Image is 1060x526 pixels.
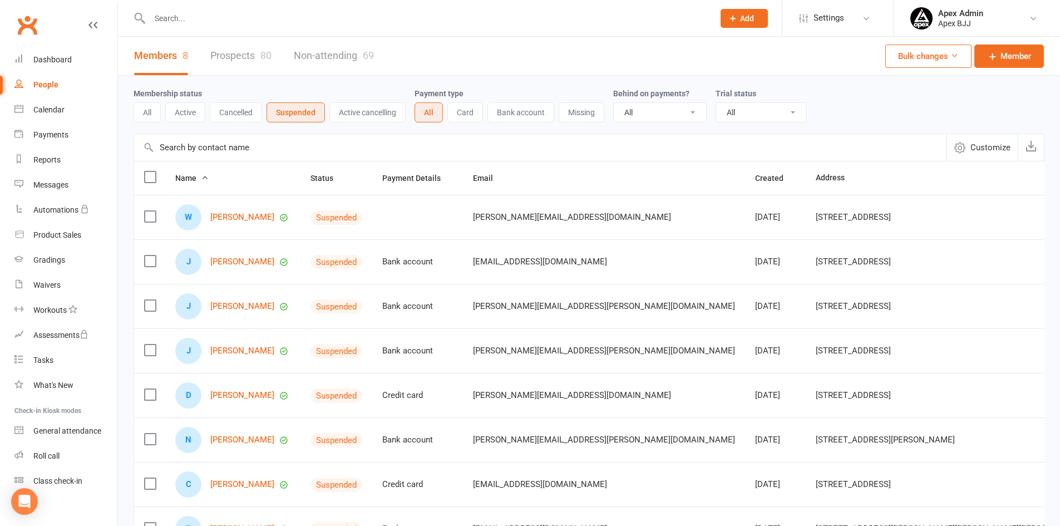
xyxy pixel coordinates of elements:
div: Daniel [175,382,201,409]
a: [PERSON_NAME] [210,391,274,400]
div: Suspended [310,210,362,225]
a: Tasks [14,348,117,373]
a: [PERSON_NAME] [210,257,274,267]
span: Customize [970,141,1010,154]
div: Bank account [382,302,453,311]
button: Add [721,9,768,28]
div: 8 [183,50,188,61]
div: General attendance [33,426,101,435]
div: Nicholas [175,427,201,453]
img: thumb_image1745496852.png [910,7,933,30]
div: Payments [33,130,68,139]
a: What's New [14,373,117,398]
div: Bank account [382,257,453,267]
div: Suspended [310,344,362,358]
span: Settings [814,6,844,31]
div: Suspended [310,433,362,448]
button: Payment Details [382,171,453,185]
a: Waivers [14,273,117,298]
span: [PERSON_NAME][EMAIL_ADDRESS][PERSON_NAME][DOMAIN_NAME] [473,296,735,317]
span: [EMAIL_ADDRESS][DOMAIN_NAME] [473,474,607,495]
input: Search by contact name [134,134,946,161]
span: Status [310,174,346,183]
div: Chris [175,471,201,498]
div: Apex Admin [938,8,983,18]
span: Add [740,14,754,23]
div: Product Sales [33,230,81,239]
div: Roll call [33,451,60,460]
button: All [134,102,161,122]
a: [PERSON_NAME] [210,213,274,222]
button: Bank account [487,102,554,122]
div: Suspended [310,389,362,403]
div: Wahid [175,204,201,230]
span: [PERSON_NAME][EMAIL_ADDRESS][PERSON_NAME][DOMAIN_NAME] [473,429,735,450]
label: Membership status [134,89,202,98]
button: Created [755,171,796,185]
div: Tasks [33,356,53,365]
span: [PERSON_NAME][EMAIL_ADDRESS][DOMAIN_NAME] [473,207,671,228]
a: General attendance kiosk mode [14,419,117,444]
div: Gradings [33,255,65,264]
button: Name [175,171,209,185]
div: Workouts [33,306,67,314]
a: Payments [14,122,117,148]
label: Trial status [716,89,756,98]
a: [PERSON_NAME] [210,346,274,356]
a: Gradings [14,248,117,273]
button: Missing [559,102,604,122]
span: Payment Details [382,174,453,183]
label: Behind on payments? [613,89,689,98]
a: Automations [14,198,117,223]
div: [DATE] [755,302,796,311]
div: Justin [175,249,201,275]
div: Assessments [33,331,88,340]
div: Class check-in [33,476,82,485]
div: [DATE] [755,480,796,489]
span: [EMAIL_ADDRESS][DOMAIN_NAME] [473,251,607,272]
div: 69 [363,50,374,61]
div: Waivers [33,281,61,289]
div: People [33,80,58,89]
a: People [14,72,117,97]
a: Member [974,45,1044,68]
div: Messages [33,180,68,189]
span: [PERSON_NAME][EMAIL_ADDRESS][PERSON_NAME][DOMAIN_NAME] [473,340,735,361]
span: Name [175,174,209,183]
div: Bank account [382,346,453,356]
a: Non-attending69 [294,37,374,75]
div: Reports [33,155,61,164]
a: Dashboard [14,47,117,72]
a: [PERSON_NAME] [210,435,274,445]
a: Messages [14,173,117,198]
input: Search... [146,11,706,26]
button: Email [473,171,505,185]
a: Assessments [14,323,117,348]
a: Workouts [14,298,117,323]
div: [DATE] [755,435,796,445]
div: Dashboard [33,55,72,64]
button: Active [165,102,205,122]
button: Status [310,171,346,185]
div: [DATE] [755,213,796,222]
span: Member [1000,50,1031,63]
a: Prospects80 [210,37,272,75]
a: Product Sales [14,223,117,248]
button: Card [447,102,483,122]
button: Bulk changes [885,45,972,68]
div: Credit card [382,391,453,400]
a: [PERSON_NAME] [210,302,274,311]
a: Calendar [14,97,117,122]
a: [PERSON_NAME] [210,480,274,489]
div: James Angelo [175,338,201,364]
a: Reports [14,148,117,173]
div: Bank account [382,435,453,445]
a: Clubworx [13,11,41,39]
a: Roll call [14,444,117,469]
span: [PERSON_NAME][EMAIL_ADDRESS][DOMAIN_NAME] [473,385,671,406]
div: Calendar [33,105,65,114]
div: Suspended [310,478,362,492]
div: [DATE] [755,346,796,356]
label: Payment type [415,89,464,98]
div: [DATE] [755,391,796,400]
